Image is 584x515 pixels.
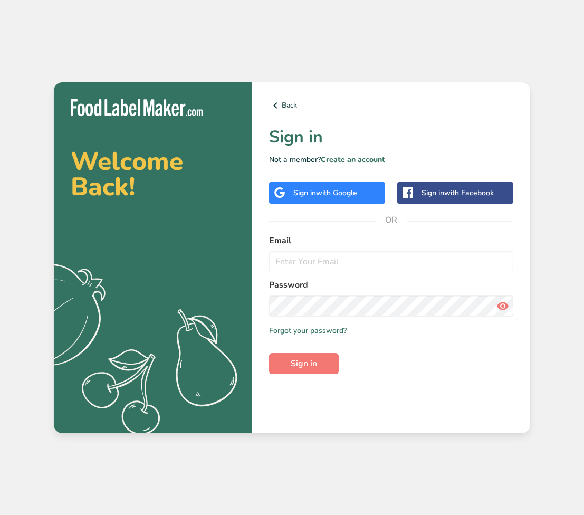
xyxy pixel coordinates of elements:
img: Food Label Maker [71,99,203,117]
div: Sign in [293,187,357,198]
h2: Welcome Back! [71,149,235,199]
label: Password [269,279,513,291]
span: Sign in [291,357,317,370]
a: Create an account [321,155,385,165]
a: Forgot your password? [269,325,347,336]
input: Enter Your Email [269,251,513,272]
a: Back [269,99,513,112]
span: OR [376,204,407,236]
div: Sign in [422,187,494,198]
p: Not a member? [269,154,513,165]
label: Email [269,234,513,247]
button: Sign in [269,353,339,374]
span: with Facebook [444,188,494,198]
h1: Sign in [269,125,513,150]
span: with Google [316,188,357,198]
